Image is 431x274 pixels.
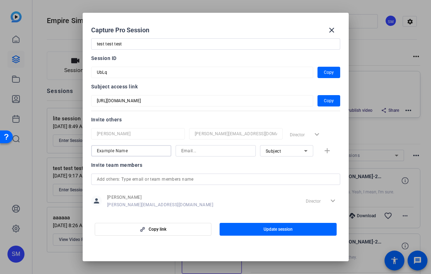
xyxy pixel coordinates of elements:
[97,175,335,183] input: Add others: Type email or team members name
[91,22,340,39] div: Capture Pro Session
[107,202,214,208] span: [PERSON_NAME][EMAIL_ADDRESS][DOMAIN_NAME]
[264,226,293,232] span: Update session
[107,194,214,200] span: [PERSON_NAME]
[97,97,308,105] input: Session OTP
[324,68,334,77] span: Copy
[95,223,212,236] button: Copy link
[149,226,166,232] span: Copy link
[317,95,340,106] button: Copy
[91,82,340,91] div: Subject access link
[220,223,337,236] button: Update session
[327,26,336,34] mat-icon: close
[97,40,335,48] input: Enter Session Name
[91,115,340,124] div: Invite others
[91,196,102,206] mat-icon: person
[91,161,340,169] div: Invite team members
[317,67,340,78] button: Copy
[195,130,277,138] input: Email...
[181,147,250,155] input: Email...
[97,147,166,155] input: Name...
[91,54,340,62] div: Session ID
[97,68,308,77] input: Session OTP
[266,149,281,154] span: Subject
[97,130,179,138] input: Name...
[324,97,334,105] span: Copy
